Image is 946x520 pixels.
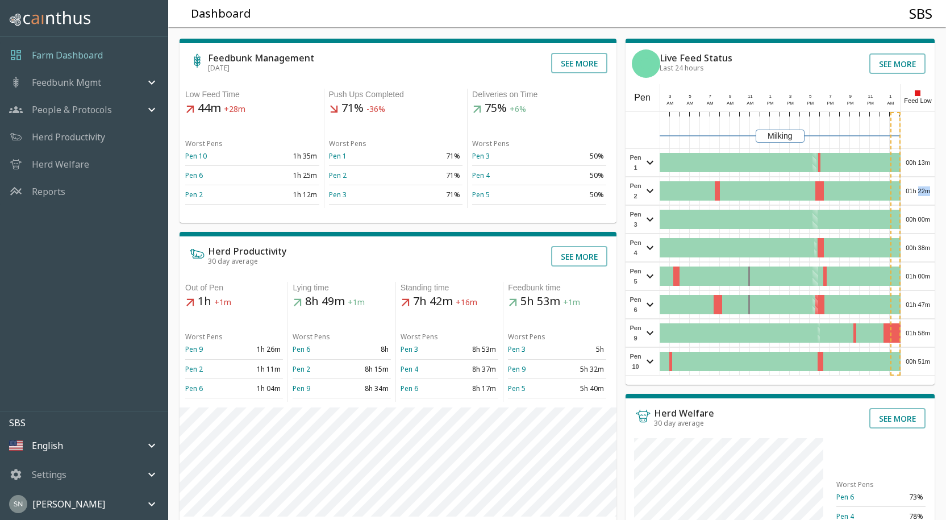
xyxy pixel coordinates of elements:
[756,130,805,143] div: Milking
[191,6,251,22] h5: Dashboard
[865,93,876,100] div: 11
[510,104,526,115] span: +6%
[901,84,935,111] div: Feed Low
[725,93,735,100] div: 9
[827,101,834,106] span: PM
[508,344,526,354] a: Pen 3
[32,157,89,171] a: Herd Welfare
[805,93,815,100] div: 5
[214,297,231,308] span: +1m
[342,359,391,378] td: 8h 15m
[628,152,643,173] span: Pen 1
[563,297,580,308] span: +1m
[869,408,926,429] button: See more
[32,130,105,144] a: Herd Productivity
[660,63,704,73] span: Last 24 hours
[449,359,498,378] td: 8h 37m
[654,409,714,418] h6: Herd Welfare
[901,234,935,261] div: 00h 38m
[32,48,103,62] a: Farm Dashboard
[508,384,526,393] a: Pen 5
[867,101,874,106] span: PM
[847,101,854,106] span: PM
[901,206,935,233] div: 00h 00m
[329,89,463,101] div: Push Ups Completed
[185,282,283,294] div: Out of Pen
[787,101,794,106] span: PM
[185,384,203,393] a: Pen 6
[329,170,347,180] a: Pen 2
[293,282,390,294] div: Lying time
[224,104,245,115] span: +28m
[472,151,490,161] a: Pen 3
[9,495,27,513] img: 45cffdf61066f8072b93f09263145446
[687,101,694,106] span: AM
[901,149,935,176] div: 00h 13m
[508,282,606,294] div: Feedbunk time
[395,147,462,166] td: 71%
[366,104,385,115] span: -36%
[449,340,498,359] td: 8h 53m
[32,439,63,452] p: English
[472,190,490,199] a: Pen 5
[234,359,283,378] td: 1h 11m
[329,190,347,199] a: Pen 3
[660,53,732,63] h6: Live Feed Status
[886,93,896,100] div: 1
[881,488,926,507] td: 73%
[185,89,319,101] div: Low Feed Time
[293,344,310,354] a: Pen 6
[234,340,283,359] td: 1h 26m
[557,359,606,378] td: 5h 32m
[727,101,734,106] span: AM
[401,344,418,354] a: Pen 3
[9,416,168,430] p: SBS
[551,53,607,73] button: See more
[208,53,314,63] h6: Feedbunk Management
[628,323,643,343] span: Pen 9
[185,151,207,161] a: Pen 10
[628,209,643,230] span: Pen 3
[472,101,606,117] h5: 75%
[395,166,462,185] td: 71%
[329,101,463,117] h5: 71%
[551,246,607,267] button: See more
[901,291,935,318] div: 01h 47m
[626,84,660,111] div: Pen
[836,480,874,489] span: Worst Pens
[508,364,526,374] a: Pen 9
[293,294,390,310] h5: 8h 49m
[32,497,105,511] p: [PERSON_NAME]
[539,166,606,185] td: 50%
[666,101,673,106] span: AM
[807,101,814,106] span: PM
[342,340,391,359] td: 8h
[348,297,365,308] span: +1m
[826,93,836,100] div: 7
[401,364,418,374] a: Pen 4
[293,384,310,393] a: Pen 9
[185,170,203,180] a: Pen 6
[252,147,319,166] td: 1h 35m
[293,364,310,374] a: Pen 2
[252,185,319,205] td: 1h 12m
[869,53,926,74] button: See more
[901,263,935,290] div: 01h 00m
[342,378,391,398] td: 8h 34m
[628,294,643,315] span: Pen 6
[628,266,643,286] span: Pen 5
[185,139,223,148] span: Worst Pens
[293,332,330,342] span: Worst Pens
[628,181,643,201] span: Pen 2
[508,294,606,310] h5: 5h 53m
[185,364,203,374] a: Pen 2
[745,93,756,100] div: 11
[208,247,286,256] h6: Herd Productivity
[472,139,510,148] span: Worst Pens
[539,185,606,205] td: 50%
[785,93,795,100] div: 3
[185,101,319,117] h5: 44m
[234,378,283,398] td: 1h 04m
